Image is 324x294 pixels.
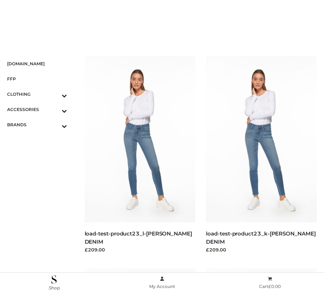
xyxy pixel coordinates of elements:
[7,90,67,98] span: CLOTHING
[48,285,60,290] span: .Shop
[108,275,216,291] a: My Account
[216,275,324,291] a: Cart£0.00
[7,71,67,87] a: FFP
[7,117,67,132] a: BRANDSToggle Submenu
[42,117,67,132] button: Toggle Submenu
[206,230,315,245] a: load-test-product23_k-[PERSON_NAME] DENIM
[206,246,317,253] div: £209.00
[7,102,67,117] a: ACCESSORIESToggle Submenu
[42,87,67,102] button: Toggle Submenu
[259,284,281,289] span: Cart
[7,105,67,113] span: ACCESSORIES
[85,230,192,245] a: load-test-product23_l-[PERSON_NAME] DENIM
[51,275,57,284] img: .Shop
[42,102,67,117] button: Toggle Submenu
[7,75,67,83] span: FFP
[7,60,67,68] span: [DOMAIN_NAME]
[149,284,175,289] span: My Account
[268,284,271,289] span: £
[7,56,67,71] a: [DOMAIN_NAME]
[85,246,196,253] div: £209.00
[7,87,67,102] a: CLOTHINGToggle Submenu
[7,121,67,129] span: BRANDS
[268,284,281,289] bdi: 0.00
